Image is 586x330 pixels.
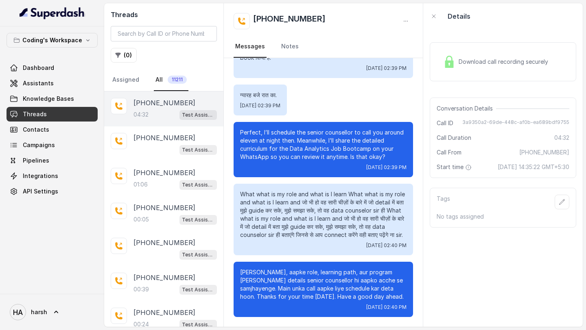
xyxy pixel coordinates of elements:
[240,102,280,109] span: [DATE] 02:39 PM
[23,172,58,180] span: Integrations
[7,138,98,152] a: Campaigns
[498,163,569,171] span: [DATE] 14:35:22 GMT+5:30
[23,64,54,72] span: Dashboard
[133,133,195,143] p: [PHONE_NUMBER]
[133,98,195,108] p: [PHONE_NUMBER]
[437,163,473,171] span: Start time
[182,321,214,329] p: Test Assistant-3
[7,61,98,75] a: Dashboard
[7,107,98,122] a: Threads
[437,104,496,113] span: Conversation Details
[182,286,214,294] p: Test Assistant- 2
[519,148,569,156] span: [PHONE_NUMBER]
[182,251,214,259] p: Test Assistant-3
[111,69,217,91] nav: Tabs
[366,242,407,249] span: [DATE] 02:40 PM
[23,95,74,103] span: Knowledge Bases
[13,308,23,317] text: HA
[7,33,98,48] button: Coding's Workspace
[7,169,98,183] a: Integrations
[154,69,188,91] a: All11211
[23,110,47,118] span: Threads
[437,213,569,221] p: No tags assigned
[437,119,453,127] span: Call ID
[240,268,407,301] p: [PERSON_NAME], aapke role, learning path, aur program [PERSON_NAME] details senior counsellor hi ...
[7,153,98,168] a: Pipelines
[23,126,49,134] span: Contacts
[7,184,98,199] a: API Settings
[182,216,214,224] p: Test Assistant-3
[443,56,455,68] img: Lock Icon
[7,76,98,91] a: Assistants
[280,36,300,58] a: Notes
[462,119,569,127] span: 3a9350a2-69de-448c-af0b-ea689bdf9755
[240,91,280,99] p: ग्यारह बजे रात का.
[133,203,195,213] p: [PHONE_NUMBER]
[31,308,47,316] span: harsh
[459,58,551,66] span: Download call recording securely
[253,13,326,29] h2: [PHONE_NUMBER]
[240,128,407,161] p: Perfect, I’ll schedule the senior counsellor to call you around eleven at night then. Meanwhile, ...
[23,141,55,149] span: Campaigns
[366,164,407,171] span: [DATE] 02:39 PM
[366,65,407,72] span: [DATE] 02:39 PM
[133,320,149,328] p: 00:24
[168,76,187,84] span: 11211
[111,26,217,41] input: Search by Call ID or Phone Number
[240,190,407,239] p: What what is my role and what is I learn What what is my role and what is I learn and जो भी हो वह...
[133,285,149,293] p: 00:39
[133,308,195,317] p: [PHONE_NUMBER]
[111,69,141,91] a: Assigned
[133,215,149,224] p: 00:05
[7,91,98,106] a: Knowledge Bases
[23,187,58,195] span: API Settings
[133,168,195,178] p: [PHONE_NUMBER]
[437,148,461,156] span: Call From
[133,273,195,282] p: [PHONE_NUMBER]
[7,301,98,323] a: harsh
[133,111,149,119] p: 04:32
[20,7,85,20] img: light.svg
[22,35,82,45] p: Coding's Workspace
[437,134,471,142] span: Call Duration
[366,304,407,310] span: [DATE] 02:40 PM
[182,146,214,154] p: Test Assistant-3
[554,134,569,142] span: 04:32
[23,79,54,87] span: Assistants
[23,156,49,165] span: Pipelines
[133,180,148,189] p: 01:06
[133,238,195,247] p: [PHONE_NUMBER]
[7,122,98,137] a: Contacts
[234,36,267,58] a: Messages
[182,181,214,189] p: Test Assistant- 2
[111,10,217,20] h2: Threads
[437,195,450,209] p: Tags
[182,111,214,119] p: Test Assistant-3
[448,11,470,21] p: Details
[111,48,137,63] button: (0)
[234,36,413,58] nav: Tabs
